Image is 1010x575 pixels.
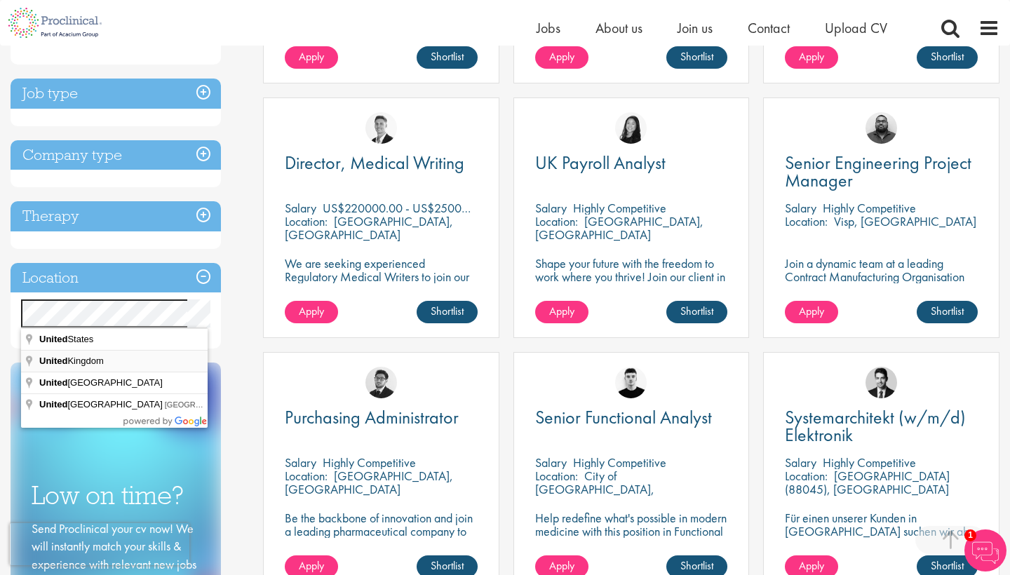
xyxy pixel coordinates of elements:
[535,151,666,175] span: UK Payroll Analyst
[535,154,728,172] a: UK Payroll Analyst
[573,200,666,216] p: Highly Competitive
[285,151,464,175] span: Director, Medical Writing
[917,301,978,323] a: Shortlist
[823,200,916,216] p: Highly Competitive
[615,112,647,144] img: Numhom Sudsok
[299,304,324,318] span: Apply
[285,511,478,564] p: Be the backbone of innovation and join a leading pharmaceutical company to help keep life-changin...
[785,213,828,229] span: Location:
[785,409,978,444] a: Systemarchitekt (w/m/d) Elektronik
[537,19,560,37] a: Jobs
[10,523,189,565] iframe: reCAPTCHA
[323,200,685,216] p: US$220000.00 - US$250000.00 per annum + Highly Competitive Salary
[785,151,971,192] span: Senior Engineering Project Manager
[866,112,897,144] img: Ashley Bennett
[535,200,567,216] span: Salary
[799,304,824,318] span: Apply
[39,334,95,344] span: States
[285,409,478,426] a: Purchasing Administrator
[866,367,897,398] img: Thomas Wenig
[785,468,950,497] p: [GEOGRAPHIC_DATA] (88045), [GEOGRAPHIC_DATA]
[32,482,200,509] h3: Low on time?
[785,154,978,189] a: Senior Engineering Project Manager
[748,19,790,37] a: Contact
[285,200,316,216] span: Salary
[39,377,67,388] span: United
[799,49,824,64] span: Apply
[535,257,728,297] p: Shape your future with the freedom to work where you thrive! Join our client in a hybrid role tha...
[365,367,397,398] img: Todd Wigmore
[785,405,966,447] span: Systemarchitekt (w/m/d) Elektronik
[11,201,221,231] h3: Therapy
[535,511,728,551] p: Help redefine what's possible in modern medicine with this position in Functional Analysis!
[299,558,324,573] span: Apply
[535,468,654,510] p: City of [GEOGRAPHIC_DATA], [GEOGRAPHIC_DATA]
[11,140,221,170] h3: Company type
[535,213,578,229] span: Location:
[323,454,416,471] p: Highly Competitive
[573,454,666,471] p: Highly Competitive
[666,46,727,69] a: Shortlist
[595,19,642,37] a: About us
[964,529,1006,571] img: Chatbot
[535,46,588,69] a: Apply
[39,399,67,410] span: United
[39,356,106,366] span: Kingdom
[39,334,67,344] span: United
[285,405,459,429] span: Purchasing Administrator
[535,454,567,471] span: Salary
[964,529,976,541] span: 1
[285,454,316,471] span: Salary
[799,558,824,573] span: Apply
[285,154,478,172] a: Director, Medical Writing
[39,399,165,410] span: [GEOGRAPHIC_DATA]
[165,400,499,409] span: [GEOGRAPHIC_DATA], [GEOGRAPHIC_DATA], [GEOGRAPHIC_DATA], [GEOGRAPHIC_DATA]
[417,301,478,323] a: Shortlist
[823,454,916,471] p: Highly Competitive
[917,46,978,69] a: Shortlist
[535,409,728,426] a: Senior Functional Analyst
[535,301,588,323] a: Apply
[11,263,221,293] h3: Location
[535,405,712,429] span: Senior Functional Analyst
[285,468,328,484] span: Location:
[785,257,978,323] p: Join a dynamic team at a leading Contract Manufacturing Organisation (CMO) and contribute to grou...
[785,454,816,471] span: Salary
[785,468,828,484] span: Location:
[785,46,838,69] a: Apply
[825,19,887,37] a: Upload CV
[678,19,713,37] a: Join us
[285,468,453,497] p: [GEOGRAPHIC_DATA], [GEOGRAPHIC_DATA]
[549,558,574,573] span: Apply
[285,257,478,310] p: We are seeking experienced Regulatory Medical Writers to join our client, a dynamic and growing b...
[535,213,703,243] p: [GEOGRAPHIC_DATA], [GEOGRAPHIC_DATA]
[666,301,727,323] a: Shortlist
[285,301,338,323] a: Apply
[39,356,67,366] span: United
[549,49,574,64] span: Apply
[285,213,328,229] span: Location:
[285,213,453,243] p: [GEOGRAPHIC_DATA], [GEOGRAPHIC_DATA]
[535,468,578,484] span: Location:
[11,79,221,109] h3: Job type
[549,304,574,318] span: Apply
[417,46,478,69] a: Shortlist
[285,46,338,69] a: Apply
[615,367,647,398] img: Patrick Melody
[365,112,397,144] img: George Watson
[785,301,838,323] a: Apply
